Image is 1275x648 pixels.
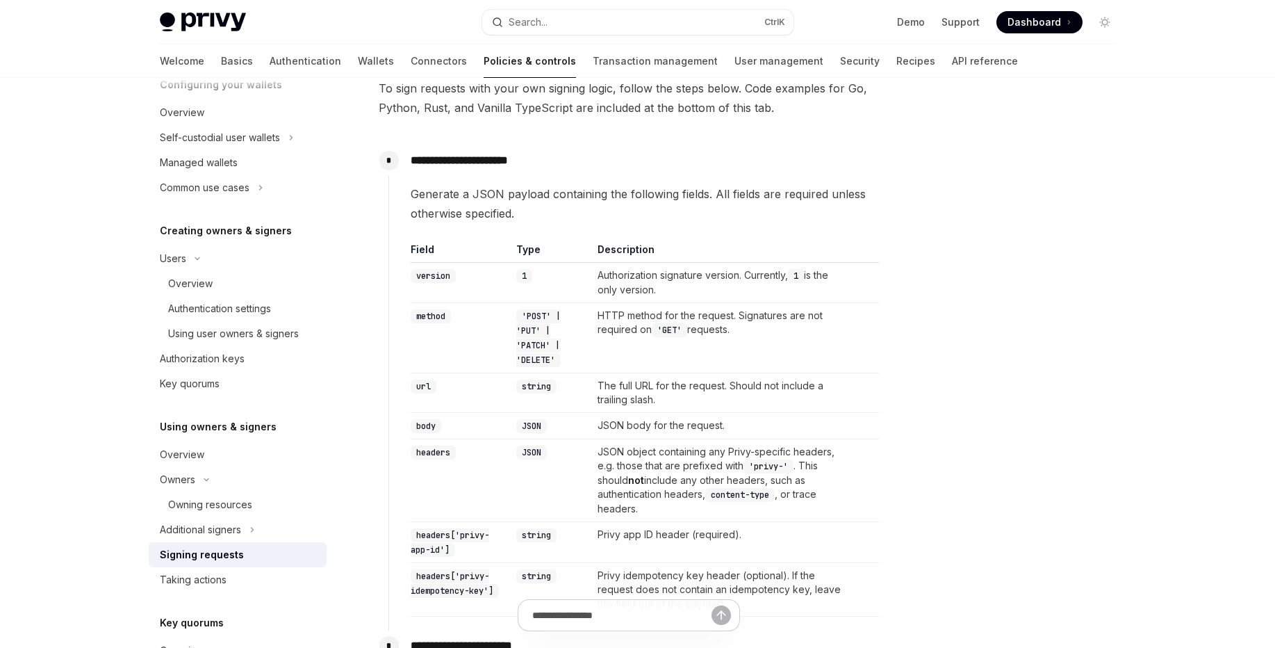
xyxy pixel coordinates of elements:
strong: not [628,474,644,486]
a: Dashboard [996,11,1083,33]
a: Overview [149,271,327,296]
div: Using user owners & signers [168,325,299,342]
a: Key quorums [149,371,327,396]
h5: Creating owners & signers [160,222,292,239]
a: Connectors [411,44,467,78]
div: Managed wallets [160,154,238,171]
span: Ctrl K [764,17,785,28]
a: Signing requests [149,542,327,567]
a: Security [840,44,880,78]
code: url [411,380,436,394]
td: JSON body for the request. [592,413,850,439]
a: Owning resources [149,492,327,517]
button: Toggle dark mode [1094,11,1116,33]
div: Search... [509,14,548,31]
div: Taking actions [160,572,227,588]
th: Description [592,243,850,263]
code: 'POST' | 'PUT' | 'PATCH' | 'DELETE' [516,309,561,367]
button: Toggle Common use cases section [149,175,327,200]
a: Policies & controls [484,44,576,78]
td: HTTP method for the request. Signatures are not required on requests. [592,303,850,373]
a: Recipes [896,44,935,78]
a: Overview [149,100,327,125]
div: Common use cases [160,179,249,196]
div: Signing requests [160,546,244,563]
code: content-type [705,488,775,502]
span: Dashboard [1007,15,1061,29]
span: To sign requests with your own signing logic, follow the steps below. Code examples for Go, Pytho... [379,79,880,118]
div: Additional signers [160,521,241,538]
a: Authentication settings [149,296,327,321]
div: Authentication settings [168,300,271,317]
div: Overview [160,104,204,121]
a: Using user owners & signers [149,321,327,346]
code: JSON [516,419,547,433]
a: Wallets [358,44,394,78]
a: Overview [149,442,327,467]
a: Authorization keys [149,346,327,371]
code: 1 [516,269,532,283]
th: Field [411,243,511,263]
a: Authentication [270,44,341,78]
button: Send message [711,606,731,625]
code: version [411,269,456,283]
span: Generate a JSON payload containing the following fields. All fields are required unless otherwise... [411,184,879,223]
button: Toggle Owners section [149,467,327,492]
h5: Key quorums [160,615,224,631]
button: Toggle Self-custodial user wallets section [149,125,327,150]
a: Managed wallets [149,150,327,175]
div: Overview [160,446,204,463]
div: Overview [168,275,213,292]
button: Toggle Additional signers section [149,517,327,542]
a: API reference [952,44,1018,78]
code: headers['privy-app-id'] [411,528,489,557]
code: headers [411,446,456,460]
button: Open search [482,10,793,35]
code: 'privy-' [743,460,793,473]
td: JSON object containing any Privy-specific headers, e.g. those that are prefixed with . This shoul... [592,439,850,522]
div: Self-custodial user wallets [160,129,280,146]
div: Owners [160,471,195,488]
button: Toggle Users section [149,246,327,271]
th: Type [511,243,592,263]
code: headers['privy-idempotency-key'] [411,569,499,598]
code: body [411,419,441,433]
input: Ask a question... [532,600,711,631]
code: string [516,569,557,583]
td: The full URL for the request. Should not include a trailing slash. [592,373,850,413]
code: string [516,528,557,542]
td: Privy app ID header (required). [592,522,850,563]
div: Key quorums [160,375,220,392]
td: Authorization signature version. Currently, is the only version. [592,263,850,303]
a: Support [941,15,980,29]
a: Demo [897,15,925,29]
code: method [411,309,451,323]
img: light logo [160,13,246,32]
a: Transaction management [593,44,718,78]
a: User management [734,44,823,78]
code: 1 [788,269,804,283]
h5: Using owners & signers [160,419,277,435]
code: JSON [516,446,547,460]
a: Taking actions [149,567,327,592]
code: 'GET' [652,323,687,337]
div: Users [160,250,186,267]
div: Authorization keys [160,350,245,367]
td: Privy idempotency key header (optional). If the request does not contain an idempotency key, leav... [592,563,850,617]
a: Welcome [160,44,204,78]
div: Owning resources [168,496,252,513]
a: Basics [221,44,253,78]
code: string [516,380,557,394]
